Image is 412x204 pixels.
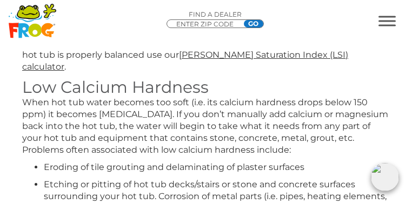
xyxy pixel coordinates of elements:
input: GO [244,20,263,28]
p: When hot tub water becomes too soft (i.e. its calcium hardness drops below 150 ppm) it becomes [M... [22,97,390,156]
button: MENU [378,16,396,26]
h3: Low Calcium Hardness [22,78,390,97]
a: [PERSON_NAME] Saturation Index (LSI) calculator [22,50,348,72]
img: openIcon [371,163,399,191]
input: Zip Code Form [175,20,240,29]
p: Find A Dealer [167,10,264,19]
li: Eroding of tile grouting and delaminating of plaster surfaces [44,161,390,173]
